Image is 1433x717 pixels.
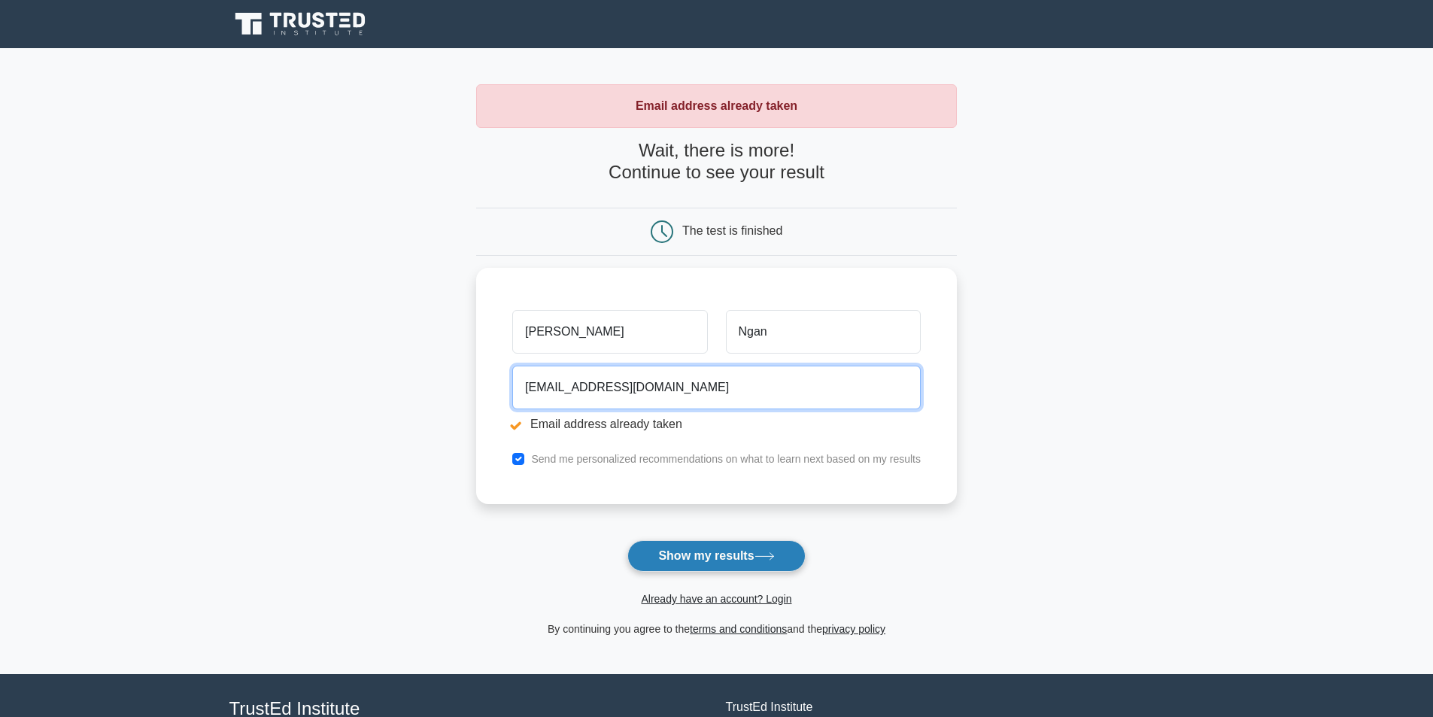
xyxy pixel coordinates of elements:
h4: Wait, there is more! Continue to see your result [476,140,957,184]
div: By continuing you agree to the and the [467,620,966,638]
strong: Email address already taken [636,99,797,112]
input: Email [512,366,921,409]
a: privacy policy [822,623,885,635]
a: Already have an account? Login [641,593,791,605]
input: First name [512,310,707,354]
button: Show my results [627,540,805,572]
a: terms and conditions [690,623,787,635]
li: Email address already taken [512,415,921,433]
div: The test is finished [682,224,782,237]
input: Last name [726,310,921,354]
label: Send me personalized recommendations on what to learn next based on my results [531,453,921,465]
